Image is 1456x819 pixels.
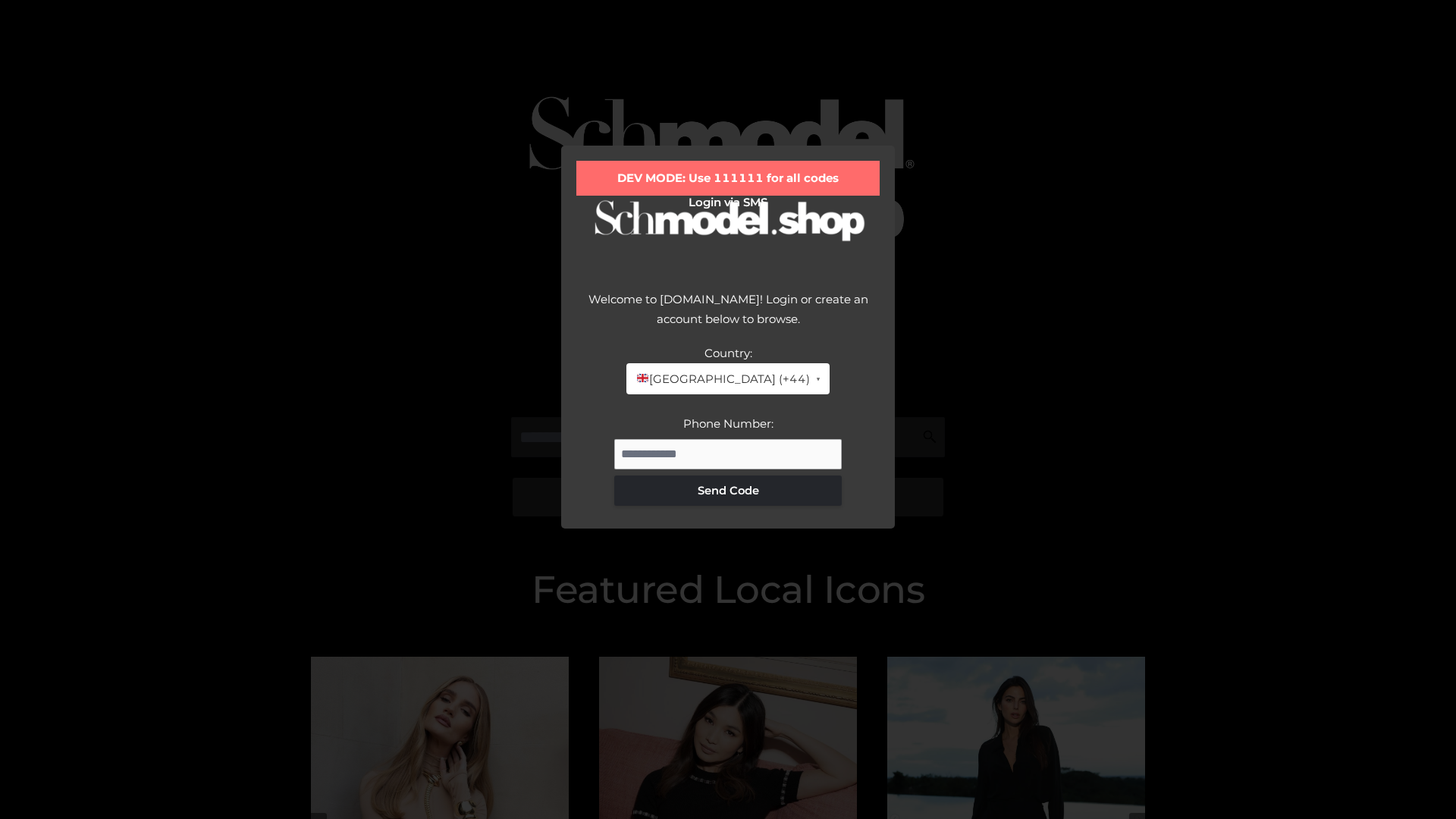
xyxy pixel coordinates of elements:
[576,161,880,196] div: DEV MODE: Use 111111 for all codes
[635,369,809,389] span: [GEOGRAPHIC_DATA] (+44)
[576,196,880,209] h2: Login via SMS
[683,416,773,431] label: Phone Number:
[637,372,648,384] img: 🇬🇧
[576,290,880,344] div: Welcome to [DOMAIN_NAME]! Login or create an account below to browse.
[704,346,752,360] label: Country:
[614,475,842,506] button: Send Code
